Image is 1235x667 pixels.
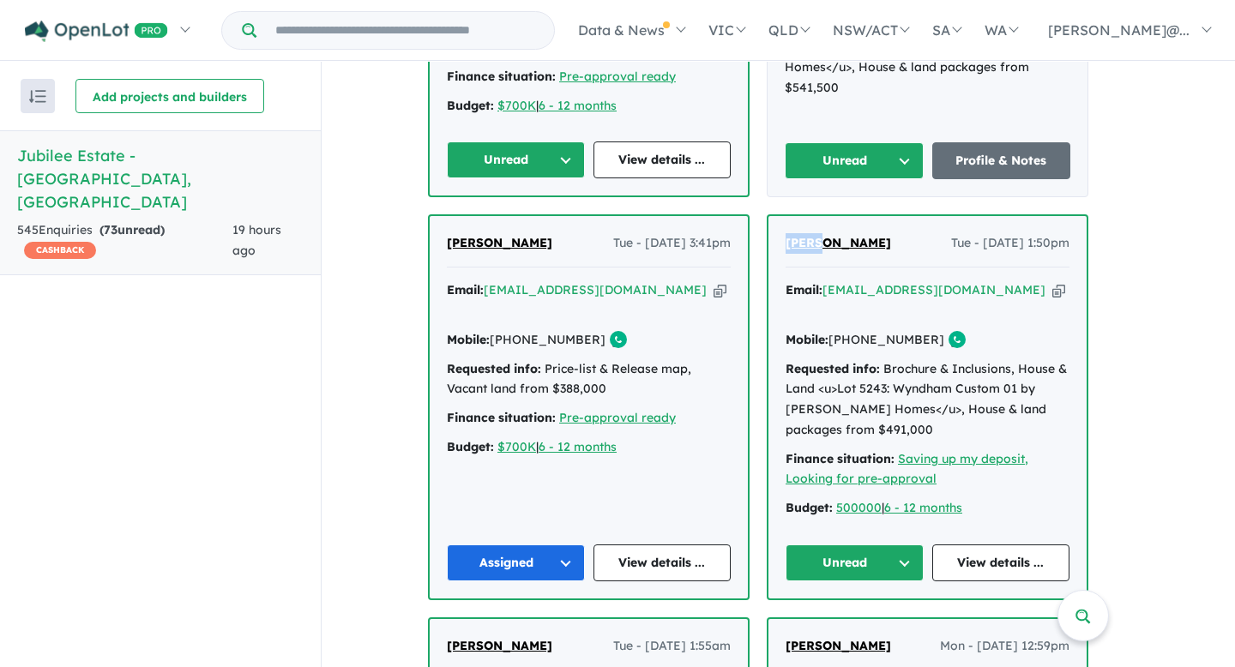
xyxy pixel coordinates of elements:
[828,332,944,347] a: [PHONE_NUMBER]
[613,636,731,657] span: Tue - [DATE] 1:55am
[497,98,536,113] a: $700K
[932,544,1070,581] a: View details ...
[497,439,536,454] a: $700K
[260,12,551,49] input: Try estate name, suburb, builder or developer
[1052,281,1065,299] button: Copy
[447,359,731,400] div: Price-list & Release map, Vacant land from $388,000
[447,636,552,657] a: [PERSON_NAME]
[786,451,895,466] strong: Finance situation:
[447,361,541,376] strong: Requested info:
[613,233,731,254] span: Tue - [DATE] 3:41pm
[786,282,822,297] strong: Email:
[932,142,1071,179] a: Profile & Notes
[104,222,117,237] span: 73
[447,437,731,458] div: |
[786,233,891,254] a: [PERSON_NAME]
[786,544,924,581] button: Unread
[17,220,232,261] div: 545 Enquir ies
[786,498,1069,519] div: |
[29,90,46,103] img: sort.svg
[786,451,1028,487] a: Saving up my deposit, Looking for pre-approval
[447,282,484,297] strong: Email:
[447,235,552,250] span: [PERSON_NAME]
[484,282,707,297] a: [EMAIL_ADDRESS][DOMAIN_NAME]
[447,233,552,254] a: [PERSON_NAME]
[786,235,891,250] span: [PERSON_NAME]
[714,281,726,299] button: Copy
[447,69,556,84] strong: Finance situation:
[447,141,585,178] button: Unread
[1048,21,1190,39] span: [PERSON_NAME]@...
[559,410,676,425] a: Pre-approval ready
[99,222,165,237] strong: ( unread)
[786,361,880,376] strong: Requested info:
[17,144,304,213] h5: Jubilee Estate - [GEOGRAPHIC_DATA] , [GEOGRAPHIC_DATA]
[785,142,924,179] button: Unread
[786,332,828,347] strong: Mobile:
[786,359,1069,441] div: Brochure & Inclusions, House & Land <u>Lot 5243: Wyndham Custom 01 by [PERSON_NAME] Homes</u>, Ho...
[447,638,552,653] span: [PERSON_NAME]
[884,500,962,515] a: 6 - 12 months
[232,222,281,258] span: 19 hours ago
[940,636,1069,657] span: Mon - [DATE] 12:59pm
[786,638,891,653] span: [PERSON_NAME]
[786,636,891,657] a: [PERSON_NAME]
[447,98,494,113] strong: Budget:
[75,79,264,113] button: Add projects and builders
[836,500,882,515] a: 500000
[539,439,617,454] a: 6 - 12 months
[490,332,605,347] a: [PHONE_NUMBER]
[447,96,731,117] div: |
[539,98,617,113] a: 6 - 12 months
[447,439,494,454] strong: Budget:
[25,21,168,42] img: Openlot PRO Logo White
[786,500,833,515] strong: Budget:
[593,544,732,581] a: View details ...
[447,332,490,347] strong: Mobile:
[447,410,556,425] strong: Finance situation:
[24,242,96,259] span: CASHBACK
[593,141,732,178] a: View details ...
[951,233,1069,254] span: Tue - [DATE] 1:50pm
[559,69,676,84] a: Pre-approval ready
[447,544,585,581] button: Assigned
[822,282,1045,297] a: [EMAIL_ADDRESS][DOMAIN_NAME]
